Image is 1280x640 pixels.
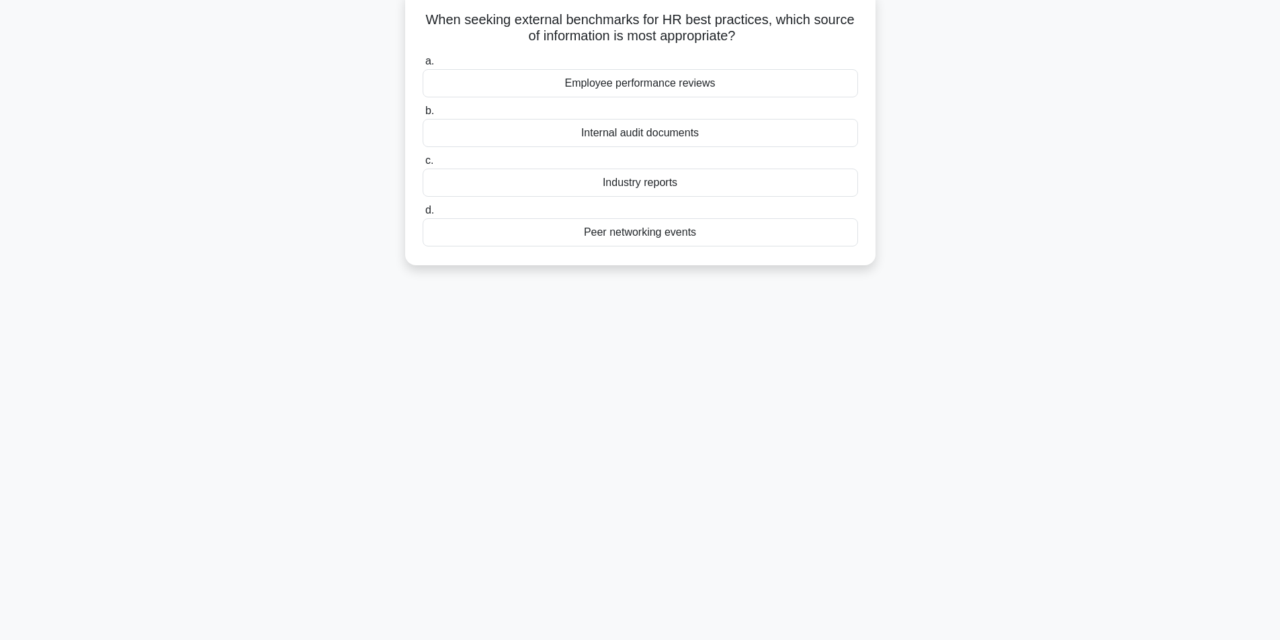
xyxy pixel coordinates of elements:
h5: When seeking external benchmarks for HR best practices, which source of information is most appro... [421,11,859,45]
div: Internal audit documents [423,119,858,147]
span: b. [425,105,434,116]
div: Peer networking events [423,218,858,246]
span: a. [425,55,434,66]
span: d. [425,204,434,216]
div: Employee performance reviews [423,69,858,97]
span: c. [425,154,433,166]
div: Industry reports [423,169,858,197]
